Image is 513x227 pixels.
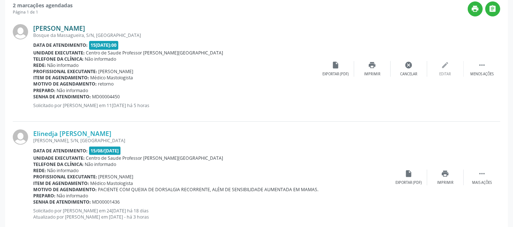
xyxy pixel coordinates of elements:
div: Imprimir [364,72,380,77]
div: Exportar (PDF) [323,72,349,77]
div: Editar [440,72,451,77]
b: Data de atendimento: [33,148,88,154]
span: Médico Mastologista [91,75,133,81]
div: Mais ações [472,180,492,185]
b: Motivo de agendamento: [33,81,97,87]
b: Senha de atendimento: [33,94,91,100]
b: Data de atendimento: [33,42,88,48]
span: Não informado [85,161,116,167]
b: Rede: [33,167,46,174]
span: [PERSON_NAME] [99,174,134,180]
b: Telefone da clínica: [33,56,84,62]
i: edit [441,61,449,69]
span: MD00004450 [92,94,120,100]
p: Solicitado por [PERSON_NAME] em 24[DATE] há 18 dias Atualizado por [PERSON_NAME] em [DATE] - há 3... [33,208,391,220]
b: Unidade executante: [33,155,85,161]
b: Profissional executante: [33,68,97,75]
i: print [471,5,479,13]
i:  [478,170,486,178]
span: MD00001436 [92,199,120,205]
span: Não informado [57,87,88,94]
div: Exportar (PDF) [396,180,422,185]
button:  [485,1,500,16]
span: 15[DATE]:00 [89,41,119,49]
a: [PERSON_NAME] [33,24,85,32]
strong: 2 marcações agendadas [13,2,73,9]
i: insert_drive_file [405,170,413,178]
b: Motivo de agendamento: [33,186,97,193]
div: Imprimir [437,180,453,185]
i: insert_drive_file [332,61,340,69]
b: Rede: [33,62,46,68]
b: Senha de atendimento: [33,199,91,205]
b: Telefone da clínica: [33,161,84,167]
i:  [489,5,497,13]
img: img [13,129,28,145]
span: Não informado [47,62,79,68]
span: Não informado [47,167,79,174]
span: PACIENTE COM QUEIXA DE DORSALGIA RECORRENTE, ALÉM DE SENSIBILIDADE AUMENTADA EM MAMAS. [98,186,319,193]
span: Centro de Saude Professor [PERSON_NAME][GEOGRAPHIC_DATA] [86,155,223,161]
span: [PERSON_NAME] [99,68,134,75]
div: Bosque da Massagueira, S/N, [GEOGRAPHIC_DATA] [33,32,318,38]
b: Preparo: [33,193,55,199]
b: Item de agendamento: [33,75,89,81]
div: Menos ações [470,72,494,77]
div: Cancelar [400,72,417,77]
span: Não informado [57,193,88,199]
i: cancel [405,61,413,69]
p: Solicitado por [PERSON_NAME] em 11[DATE] há 5 horas [33,102,318,109]
span: Não informado [85,56,116,62]
img: img [13,24,28,39]
span: 15/08/[DATE] [89,147,121,155]
i: print [441,170,449,178]
span: retorno [98,81,114,87]
a: Elinedja [PERSON_NAME] [33,129,111,137]
b: Item de agendamento: [33,180,89,186]
button: print [468,1,483,16]
div: Página 1 de 1 [13,9,73,15]
div: [PERSON_NAME], S/N, [GEOGRAPHIC_DATA] [33,137,391,144]
i: print [368,61,376,69]
b: Unidade executante: [33,50,85,56]
i:  [478,61,486,69]
b: Preparo: [33,87,55,94]
span: Médico Mastologista [91,180,133,186]
span: Centro de Saude Professor [PERSON_NAME][GEOGRAPHIC_DATA] [86,50,223,56]
b: Profissional executante: [33,174,97,180]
